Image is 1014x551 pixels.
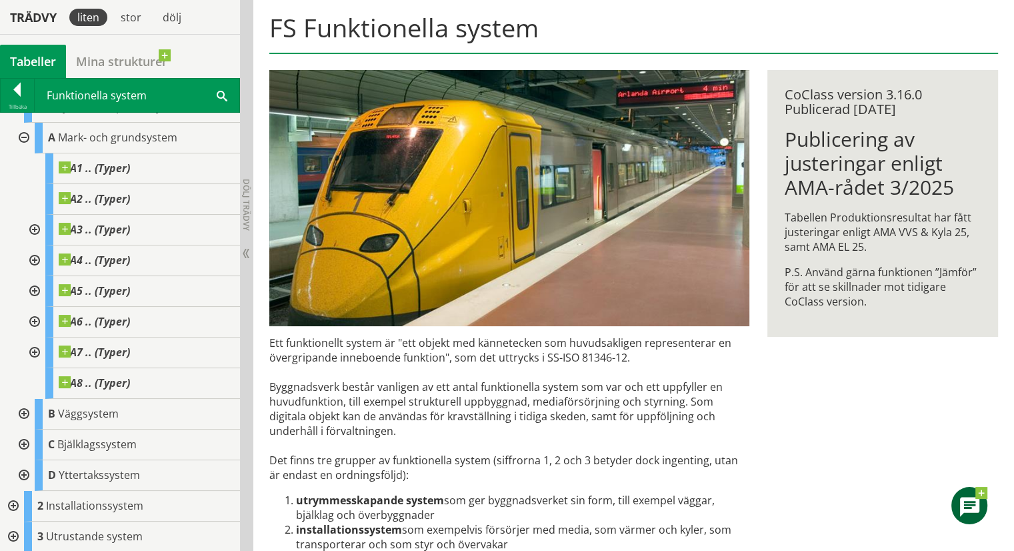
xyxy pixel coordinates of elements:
[269,13,999,54] h1: FS Funktionella system
[59,315,130,328] span: A6 .. (Typer)
[21,338,240,368] div: Gå till informationssidan för CoClass Studio
[59,161,130,175] span: A1 .. (Typer)
[59,468,140,482] span: Yttertakssystem
[59,376,130,390] span: A8 .. (Typer)
[21,153,240,184] div: Gå till informationssidan för CoClass Studio
[21,245,240,276] div: Gå till informationssidan för CoClass Studio
[3,10,64,25] div: Trädvy
[21,184,240,215] div: Gå till informationssidan för CoClass Studio
[57,437,137,452] span: Bjälklagssystem
[296,493,749,522] li: som ger byggnadsverket sin form, till exempel väggar, bjälklag och överbyggnader
[217,88,227,102] span: Sök i tabellen
[59,253,130,267] span: A4 .. (Typer)
[241,179,252,231] span: Dölj trädvy
[11,123,240,399] div: Gå till informationssidan för CoClass Studio
[21,368,240,399] div: Gå till informationssidan för CoClass Studio
[69,9,107,26] div: liten
[11,430,240,460] div: Gå till informationssidan för CoClass Studio
[113,9,149,26] div: stor
[66,45,177,78] a: Mina strukturer
[1,101,34,112] div: Tillbaka
[785,210,981,254] p: Tabellen Produktionsresultat har fått justeringar enligt AMA VVS & Kyla 25, samt AMA EL 25.
[35,79,239,112] div: Funktionella system
[785,127,981,199] h1: Publicering av justeringar enligt AMA-rådet 3/2025
[785,265,981,309] p: P.S. Använd gärna funktionen ”Jämför” för att se skillnader mot tidigare CoClass version.
[155,9,189,26] div: dölj
[11,399,240,430] div: Gå till informationssidan för CoClass Studio
[21,215,240,245] div: Gå till informationssidan för CoClass Studio
[58,130,177,145] span: Mark- och grundsystem
[59,346,130,359] span: A7 .. (Typer)
[785,87,981,117] div: CoClass version 3.16.0 Publicerad [DATE]
[296,522,402,537] strong: installationssystem
[59,192,130,205] span: A2 .. (Typer)
[46,498,143,513] span: Installationssystem
[59,284,130,298] span: A5 .. (Typer)
[46,529,143,544] span: Utrustande system
[59,223,130,236] span: A3 .. (Typer)
[37,498,43,513] span: 2
[48,406,55,421] span: B
[11,460,240,491] div: Gå till informationssidan för CoClass Studio
[21,307,240,338] div: Gå till informationssidan för CoClass Studio
[48,468,56,482] span: D
[58,406,119,421] span: Väggsystem
[48,437,55,452] span: C
[37,529,43,544] span: 3
[296,493,444,508] strong: utrymmesskapande system
[48,130,55,145] span: A
[269,70,749,326] img: arlanda-express-2.jpg
[21,276,240,307] div: Gå till informationssidan för CoClass Studio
